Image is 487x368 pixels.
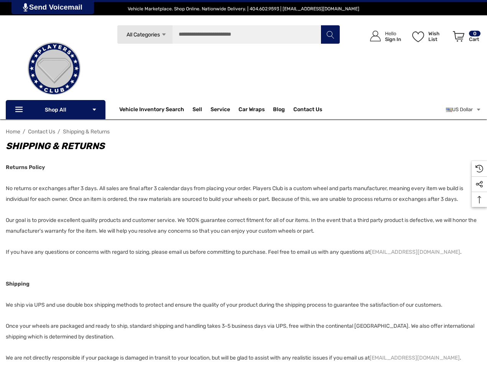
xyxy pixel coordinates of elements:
a: Sign in [361,23,405,49]
a: Contact Us [28,128,55,135]
svg: Icon Arrow Down [92,107,97,112]
svg: Icon Arrow Down [161,32,167,38]
svg: Social Media [475,181,483,188]
img: PjwhLS0gR2VuZXJhdG9yOiBHcmF2aXQuaW8gLS0+PHN2ZyB4bWxucz0iaHR0cDovL3d3dy53My5vcmcvMjAwMC9zdmciIHhtb... [23,3,28,11]
a: Cart with 0 items [449,23,481,53]
a: Shipping & Returns [63,128,110,135]
img: Players Club | Cars For Sale [16,30,92,107]
h1: Shipping & Returns [6,138,481,154]
svg: Top [472,196,487,204]
span: Car Wraps [239,106,265,115]
a: USD [446,102,481,117]
strong: Returns Policy [6,164,45,171]
a: Blog [273,106,285,115]
a: Home [6,128,20,135]
button: Search [321,25,340,44]
p: Hello [385,31,401,36]
span: Sell [192,106,202,115]
a: [EMAIL_ADDRESS][DOMAIN_NAME] [370,247,460,258]
p: Sign In [385,36,401,42]
svg: Icon User Account [370,31,381,41]
a: [EMAIL_ADDRESS][DOMAIN_NAME] [370,353,460,363]
a: Vehicle Inventory Search [119,106,184,115]
p: We ship via UPS and use double box shipping methods to protect and ensure the quality of your pro... [6,300,481,310]
a: Sell [192,102,211,117]
p: 0 [469,31,480,36]
p: Once your wheels are packaged and ready to ship, standard shipping and handling takes 3-5 busines... [6,321,481,342]
span: All Categories [127,31,160,38]
p: Wish List [428,31,449,42]
svg: Recently Viewed [475,165,483,172]
p: We are not directly responsible if your package is damaged in transit to your location, but will ... [6,353,481,363]
svg: Review Your Cart [453,31,464,42]
svg: Icon Line [14,105,26,114]
p: Our goal is to provide excellent quality products and customer service. We 100% guarantee correct... [6,215,481,237]
a: Contact Us [293,106,322,115]
em: No returns or exchanges after 3 days. All sales are final after 3 calendar days from placing your... [6,185,463,202]
strong: Shipping [6,281,30,287]
a: Service [211,106,230,115]
p: Shop All [6,100,105,119]
p: Cart [469,36,480,42]
nav: Breadcrumb [6,125,481,138]
p: If you have any questions or concerns with regard to sizing, please email us before committing to... [6,247,481,258]
a: Car Wraps [239,102,273,117]
span: Vehicle Marketplace. Shop Online. Nationwide Delivery. | 404.602.9593 | [EMAIL_ADDRESS][DOMAIN_NAME] [128,6,359,11]
a: All Categories Icon Arrow Down Icon Arrow Up [117,25,173,44]
svg: Wish List [412,31,424,42]
a: Wish List Wish List [409,23,449,49]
